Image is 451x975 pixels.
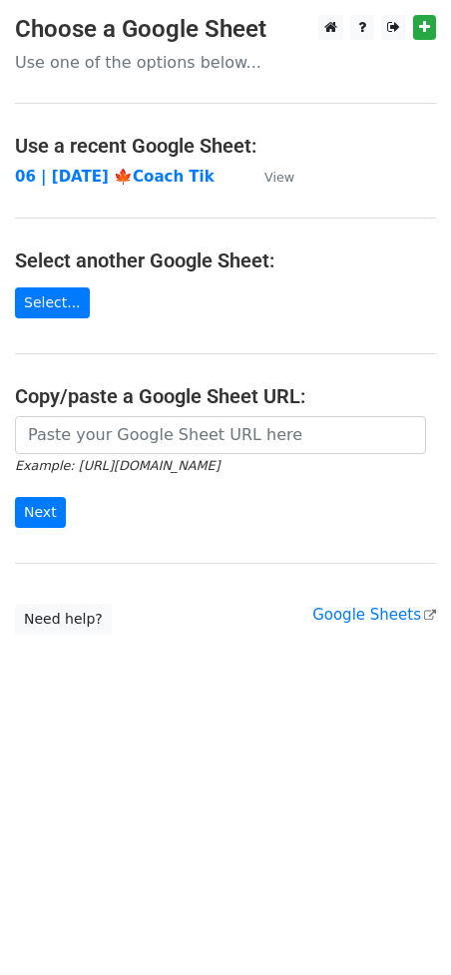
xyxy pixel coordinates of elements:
input: Next [15,497,66,528]
input: Paste your Google Sheet URL here [15,416,426,454]
h3: Choose a Google Sheet [15,15,436,44]
h4: Use a recent Google Sheet: [15,134,436,158]
a: 06 | [DATE] 🍁Coach Tik [15,168,215,186]
a: Google Sheets [312,606,436,624]
a: Select... [15,287,90,318]
a: View [244,168,294,186]
small: View [264,170,294,185]
p: Use one of the options below... [15,52,436,73]
small: Example: [URL][DOMAIN_NAME] [15,458,220,473]
h4: Copy/paste a Google Sheet URL: [15,384,436,408]
a: Need help? [15,604,112,635]
h4: Select another Google Sheet: [15,248,436,272]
